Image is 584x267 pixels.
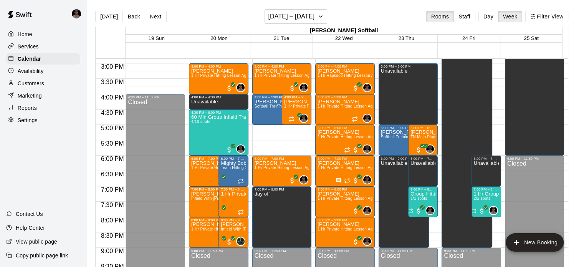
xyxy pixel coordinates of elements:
span: 24 Fri [462,35,475,41]
p: Availability [18,67,44,75]
img: Allen Quinney [363,207,371,214]
div: 6:00 PM – 7:00 PM [255,157,309,161]
div: 6:00 PM – 9:00 PM: Unavailable [379,156,429,248]
img: Allen Quinney [363,84,371,91]
div: 6:00 PM – 11:59 PM [507,157,562,161]
div: Reports [6,102,80,114]
img: Allen Quinney [490,207,497,214]
span: Allen Quinney [428,144,435,154]
img: Allen Quinney [363,145,371,153]
div: 5:00 PM – 6:00 PM: Mikenzi Dugan [379,125,429,156]
div: 3:00 PM – 4:00 PM: Jaxon Sandsness [252,63,312,94]
span: Recurring event [288,116,294,122]
img: Allen Quinney [363,237,371,245]
p: Reports [18,104,37,112]
div: 6:00 PM – 7:00 PM [191,157,237,161]
button: Staff [453,11,475,22]
span: All customers have paid [352,85,359,92]
div: Allen Quinney [299,175,308,184]
p: View public page [16,238,57,245]
p: Contact Us [16,210,43,218]
div: 8:00 PM – 9:00 PM: Mackenzie Steiner [218,217,248,248]
span: Infield With [PERSON_NAME] [PERSON_NAME] High School Senior (UNC Charlotte commit) [191,196,362,201]
span: 1 Hr Private Hitting Lesson Ages [DEMOGRAPHIC_DATA] And Older [318,227,443,231]
div: 7:00 PM – 8:00 PM: Group Hitting 12u Through Middle School [408,186,438,217]
button: Rooms [426,11,454,22]
button: [DATE] – [DATE] [265,9,327,24]
div: 6:00 PM – 7:00 PM: Mighty Bobcats [218,156,248,186]
div: 4:00 PM – 5:00 PM: Billy Barbee [252,94,303,125]
div: 6:00 PM – 7:00 PM [221,157,246,161]
p: Customers [18,80,44,87]
span: All customers have paid [225,85,233,92]
span: 20 Mon [210,35,227,41]
span: Team Hitting-2 Tunnels [221,166,263,170]
button: 21 Tue [274,35,290,41]
span: Allen Quinney [492,206,498,215]
div: 7:00 PM – 8:00 PM [221,187,246,191]
img: Allen Quinney [237,84,245,91]
a: Calendar [6,53,80,65]
div: Settings [6,114,80,126]
span: Allen Quinney [366,144,372,154]
span: 1 Hr Private Hitting Lesson Ages [DEMOGRAPHIC_DATA] And Older [191,227,316,231]
img: Makaila Quinney [237,237,245,245]
div: 4:00 PM – 5:00 PM: Riley Dempsey [282,94,311,125]
span: All customers have paid [352,207,359,215]
span: All customers have paid [415,146,422,154]
div: 4:00 PM – 5:00 PM: Maggie Mullarkey [315,94,375,125]
img: Allen Quinney [237,145,245,153]
span: 1 Hr Private Hitting Lesson Ages [DEMOGRAPHIC_DATA] And Older [318,135,443,139]
button: add [506,233,564,252]
span: All customers have paid [415,207,422,215]
div: 3:00 PM – 4:00 PM [255,65,309,68]
div: 5:00 PM – 6:00 PM [410,126,435,130]
span: Infield With [PERSON_NAME] [PERSON_NAME] High School Senior (UNC Charlotte commit) [221,227,392,231]
div: Services [6,41,80,52]
div: 7:00 PM – 8:00 PM [474,187,499,191]
span: 1 Hr Private Hitting Lesson Ages [DEMOGRAPHIC_DATA] And Older [318,104,443,108]
span: 3:30 PM [99,79,126,85]
div: 7:00 PM – 8:00 PM: Paxton Tompkins [189,186,239,217]
div: 6:00 PM – 7:00 PM [410,157,435,161]
span: 7:30 PM [99,202,126,208]
div: 5:00 PM – 6:00 PM: Makenzie King [408,125,438,156]
svg: Has notes [336,177,342,184]
p: Calendar [18,55,41,63]
div: 6:00 PM – 7:00 PM: Unavailable [408,156,438,186]
span: All customers have paid [288,177,296,184]
div: Allen Quinney [299,83,308,92]
div: Allen Quinney [362,237,372,246]
span: 19 Sun [149,35,165,41]
div: 6:00 PM – 9:00 PM [381,157,427,161]
div: Allen Quinney [70,6,86,22]
span: 8:00 PM [99,217,126,224]
div: 4:00 PM – 5:00 PM [284,95,309,99]
div: 3:00 PM – 4:00 PM: Chloe Elliott [189,63,248,94]
button: 23 Thu [399,35,414,41]
a: Marketing [6,90,80,101]
a: Home [6,28,80,40]
div: Allen Quinney [425,206,435,215]
img: Allen Quinney [300,176,308,184]
span: Recurring event [470,208,476,214]
div: 9:00 PM – 11:59 PM [444,249,499,253]
div: 6:00 PM – 7:00 PM: Carmell Hentges [252,156,312,186]
span: All customers have paid [225,146,233,154]
div: 4:30 PM – 6:00 PM [191,111,246,114]
div: 7:00 PM – 9:00 PM: day off [252,186,312,248]
div: 8:00 PM – 9:00 PM: 1 Hr Private Hitting Lesson Ages 8 And Older [189,217,239,248]
p: Home [18,30,32,38]
span: Recurring event [407,208,413,214]
p: Settings [18,116,38,124]
div: Availability [6,65,80,77]
span: 4/10 spots filled [191,119,210,124]
span: Allen Quinney [428,206,435,215]
div: [PERSON_NAME] Softball [126,27,562,35]
div: Allen Quinney [362,144,372,154]
div: 8:00 PM – 9:00 PM [318,218,372,222]
div: Allen Quinney [489,206,498,215]
span: All customers have paid [292,115,299,123]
